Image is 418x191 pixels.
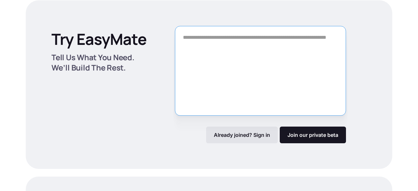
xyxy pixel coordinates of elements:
p: Tell Us What You Need. We’ll Build The Rest. [51,52,154,73]
a: Already joined? Sign in [206,127,278,143]
form: Form [175,26,346,143]
a: Join our private beta [280,127,346,143]
p: Already joined? Sign in [214,132,270,138]
p: Try EasyMate [51,30,147,48]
